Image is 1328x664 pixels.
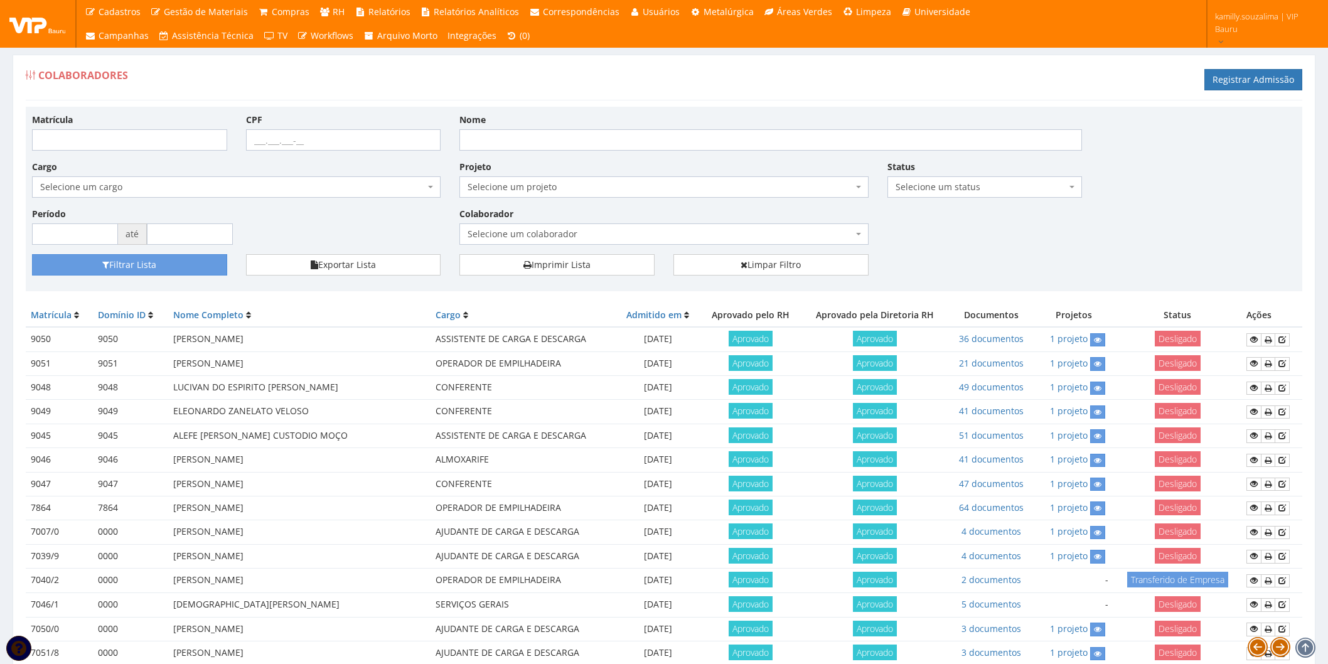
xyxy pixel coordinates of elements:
label: Período [32,208,66,220]
span: Cadastros [99,6,141,18]
span: Desligado [1155,500,1201,515]
td: ALMOXARIFE [431,448,616,472]
a: 1 projeto [1050,550,1088,562]
td: 7007/0 [26,520,93,544]
span: Aprovado [729,451,773,467]
span: Aprovado [729,403,773,419]
span: Selecione um projeto [459,176,868,198]
td: [DATE] [616,400,700,424]
td: 9047 [93,472,168,496]
span: Aprovado [729,596,773,612]
a: 41 documentos [959,453,1024,465]
label: Projeto [459,161,491,173]
a: Domínio ID [98,309,146,321]
td: 0000 [93,544,168,568]
a: 1 projeto [1050,429,1088,441]
td: 7050/0 [26,617,93,641]
span: Desligado [1155,621,1201,636]
td: [DATE] [616,496,700,520]
td: [PERSON_NAME] [168,544,431,568]
span: Aprovado [729,523,773,539]
td: 9049 [93,400,168,424]
span: Desligado [1155,548,1201,564]
a: 1 projeto [1050,525,1088,537]
td: AJUDANTE DE CARGA E DESCARGA [431,617,616,641]
td: OPERADOR DE EMPILHADEIRA [431,569,616,593]
span: Aprovado [729,331,773,346]
span: Aprovado [853,596,897,612]
td: 9051 [93,351,168,375]
span: Campanhas [99,29,149,41]
td: AJUDANTE DE CARGA E DESCARGA [431,544,616,568]
td: [DATE] [616,424,700,447]
span: Desligado [1155,379,1201,395]
td: ALEFE [PERSON_NAME] CUSTODIO MOÇO [168,424,431,447]
td: 9046 [93,448,168,472]
a: Campanhas [80,24,154,48]
label: Colaborador [459,208,513,220]
td: CONFERENTE [431,400,616,424]
span: Gestão de Materiais [164,6,248,18]
a: 1 projeto [1050,333,1088,345]
td: 9049 [26,400,93,424]
span: até [118,223,147,245]
a: Arquivo Morto [358,24,442,48]
td: [DATE] [616,520,700,544]
td: - [1035,592,1114,617]
span: Aprovado [853,523,897,539]
span: Aprovado [729,621,773,636]
td: 9050 [26,327,93,351]
span: Workflows [311,29,353,41]
span: Desligado [1155,403,1201,419]
span: Aprovado [729,427,773,443]
a: Imprimir Lista [459,254,655,276]
td: 7864 [26,496,93,520]
td: [DEMOGRAPHIC_DATA][PERSON_NAME] [168,592,431,617]
td: 9045 [26,424,93,447]
button: Exportar Lista [246,254,441,276]
a: 1 projeto [1050,646,1088,658]
td: [DATE] [616,351,700,375]
span: Aprovado [853,572,897,587]
span: Desligado [1155,476,1201,491]
span: Selecione um cargo [40,181,425,193]
a: 1 projeto [1050,623,1088,635]
td: [DATE] [616,448,700,472]
span: Desligado [1155,427,1201,443]
td: 7046/1 [26,592,93,617]
td: OPERADOR DE EMPILHADEIRA [431,351,616,375]
a: (0) [501,24,535,48]
span: Áreas Verdes [777,6,832,18]
span: Aprovado [853,645,897,660]
td: [DATE] [616,592,700,617]
span: Transferido de Empresa [1127,572,1228,587]
span: Aprovado [853,476,897,491]
td: [PERSON_NAME] [168,496,431,520]
td: 0000 [93,520,168,544]
span: Desligado [1155,523,1201,539]
a: 47 documentos [959,478,1024,490]
td: - [1035,569,1114,593]
span: Aprovado [729,548,773,564]
img: logo [9,14,66,33]
span: Aprovado [729,572,773,587]
span: Compras [272,6,309,18]
td: 9051 [26,351,93,375]
span: Universidade [914,6,970,18]
a: 4 documentos [961,525,1021,537]
td: [DATE] [616,472,700,496]
a: 3 documentos [961,623,1021,635]
input: ___.___.___-__ [246,129,441,151]
span: (0) [520,29,530,41]
td: 7040/2 [26,569,93,593]
a: 41 documentos [959,405,1024,417]
span: Desligado [1155,451,1201,467]
span: Aprovado [853,403,897,419]
span: Usuários [643,6,680,18]
span: Limpeza [856,6,891,18]
span: Integrações [447,29,496,41]
span: Aprovado [853,355,897,371]
a: Limpar Filtro [673,254,869,276]
a: Admitido em [626,309,682,321]
span: Metalúrgica [704,6,754,18]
